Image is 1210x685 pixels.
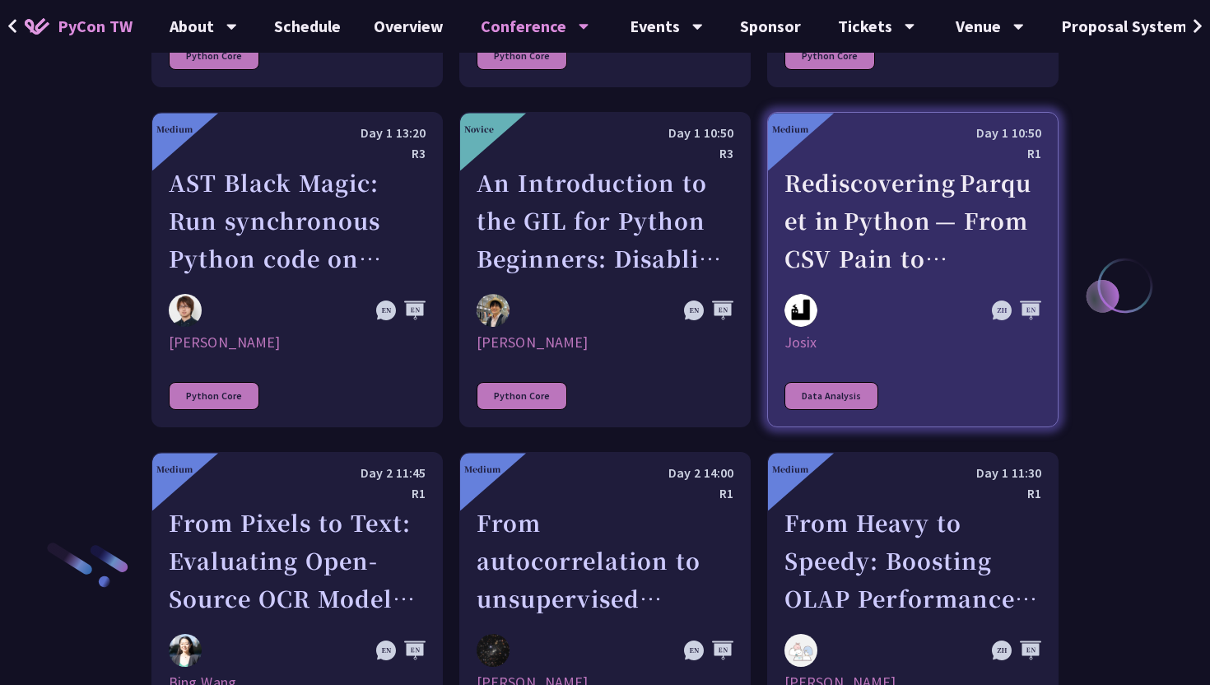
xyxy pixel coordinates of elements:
img: Bing Wang [169,634,202,667]
div: [PERSON_NAME] [169,333,426,352]
div: Python Core [477,382,567,410]
div: Medium [772,123,808,135]
div: Medium [772,463,808,475]
div: Medium [464,463,500,475]
img: Wei Jun Cheng [784,634,817,667]
div: Day 2 11:45 [169,463,426,483]
div: From autocorrelation to unsupervised learning; searching for aperiodic tilings (quasicrystals) in... [477,504,733,617]
div: Novice [464,123,494,135]
div: [PERSON_NAME] [477,333,733,352]
div: R3 [477,143,733,164]
div: R1 [784,143,1041,164]
div: Python Core [169,42,259,70]
div: Day 2 14:00 [477,463,733,483]
div: Day 1 13:20 [169,123,426,143]
div: Python Core [477,42,567,70]
div: R1 [477,483,733,504]
img: Yu Saito [477,294,510,327]
img: Yuichiro Tachibana [169,294,202,327]
div: Python Core [169,382,259,410]
a: Novice Day 1 10:50 R3 An Introduction to the GIL for Python Beginners: Disabling It in Python 3.1... [459,112,751,427]
a: PyCon TW [8,6,149,47]
div: Rediscovering Parquet in Python — From CSV Pain to Columnar Gain [784,164,1041,277]
div: Medium [156,463,193,475]
div: R1 [169,483,426,504]
img: Josix [784,294,817,327]
div: An Introduction to the GIL for Python Beginners: Disabling It in Python 3.13 and Leveraging Concu... [477,164,733,277]
img: Home icon of PyCon TW 2025 [25,18,49,35]
div: Medium [156,123,193,135]
div: AST Black Magic: Run synchronous Python code on asynchronous Pyodide [169,164,426,277]
a: Medium Day 1 13:20 R3 AST Black Magic: Run synchronous Python code on asynchronous Pyodide Yuichi... [151,112,443,427]
div: Data Analysis [784,382,878,410]
div: Day 1 11:30 [784,463,1041,483]
span: PyCon TW [58,14,133,39]
div: From Pixels to Text: Evaluating Open-Source OCR Models on Japanese Medical Documents [169,504,426,617]
div: R1 [784,483,1041,504]
div: Day 1 10:50 [477,123,733,143]
img: David Mikolas [477,634,510,668]
div: Day 1 10:50 [784,123,1041,143]
div: Josix [784,333,1041,352]
div: R3 [169,143,426,164]
a: Medium Day 1 10:50 R1 Rediscovering Parquet in Python — From CSV Pain to Columnar Gain Josix Josi... [767,112,1059,427]
div: Python Core [784,42,875,70]
div: From Heavy to Speedy: Boosting OLAP Performance with Spark Variant Shredding [784,504,1041,617]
